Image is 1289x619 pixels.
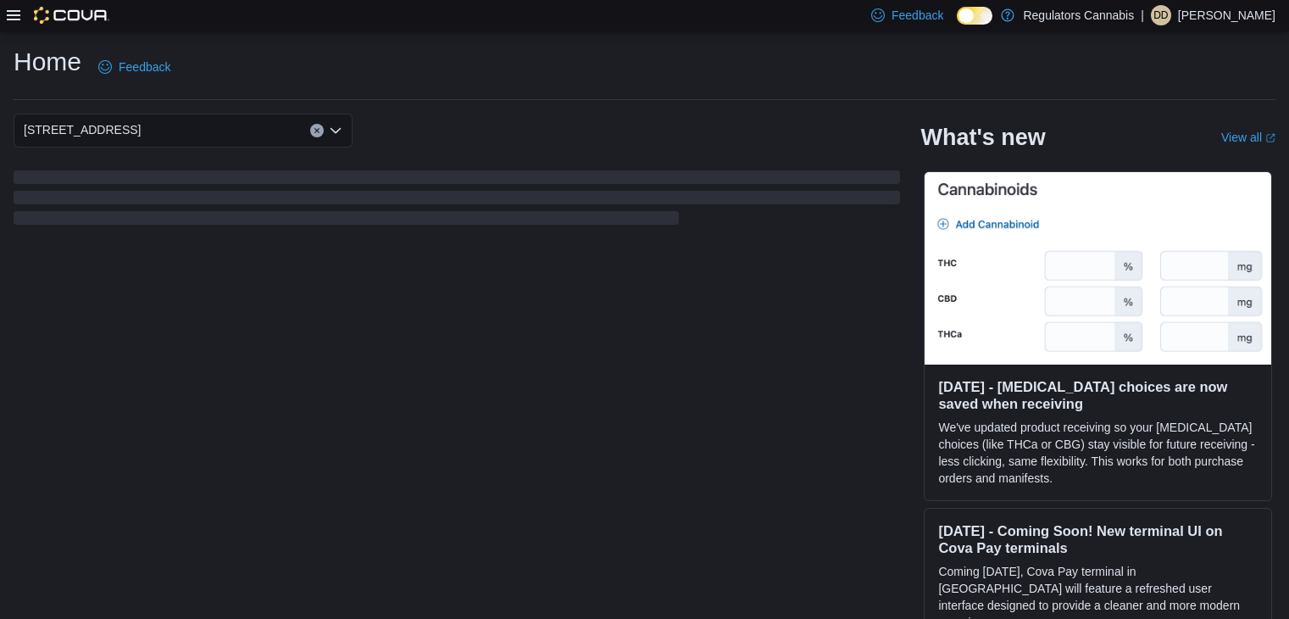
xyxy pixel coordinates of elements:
a: View allExternal link [1221,131,1275,144]
p: Regulators Cannabis [1023,5,1134,25]
p: [PERSON_NAME] [1178,5,1275,25]
span: Feedback [119,59,170,75]
img: Cova [34,7,109,24]
h1: Home [14,45,81,79]
p: We've updated product receiving so your [MEDICAL_DATA] choices (like THCa or CBG) stay visible fo... [938,419,1258,487]
span: DD [1153,5,1168,25]
svg: External link [1265,133,1275,143]
a: Feedback [92,50,177,84]
span: Loading [14,174,900,228]
span: [STREET_ADDRESS] [24,120,141,140]
span: Feedback [892,7,943,24]
button: Clear input [310,124,324,137]
div: Devon DeSalliers [1151,5,1171,25]
h2: What's new [920,124,1045,151]
button: Open list of options [329,124,342,137]
h3: [DATE] - [MEDICAL_DATA] choices are now saved when receiving [938,378,1258,412]
h3: [DATE] - Coming Soon! New terminal UI on Cova Pay terminals [938,522,1258,556]
p: | [1141,5,1144,25]
input: Dark Mode [957,7,992,25]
